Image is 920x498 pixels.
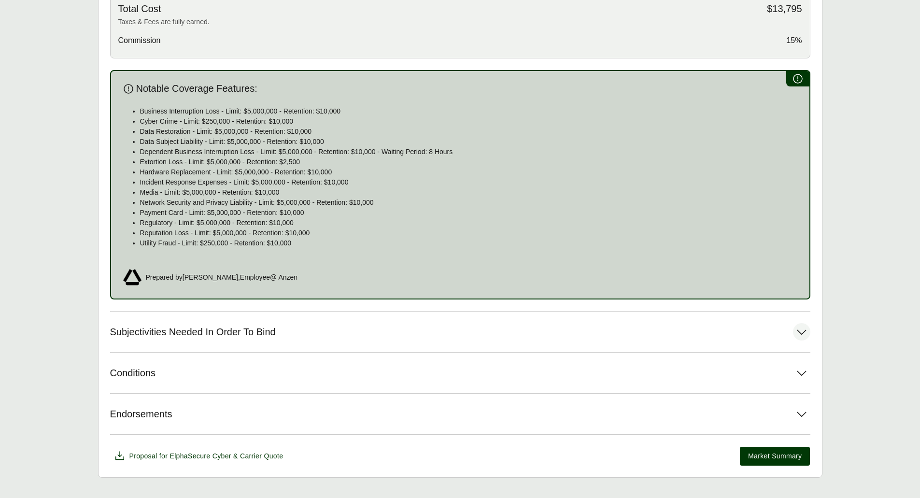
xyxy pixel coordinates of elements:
span: & Carrier Quote [233,452,283,460]
span: Notable Coverage Features: [136,83,257,95]
p: Taxes & Fees are fully earned. [118,17,802,27]
button: Subjectivities Needed In Order To Bind [110,312,810,352]
span: Endorsements [110,408,172,420]
span: Total Cost [118,3,161,15]
span: Market Summary [748,451,802,461]
button: Market Summary [740,447,810,466]
button: Conditions [110,353,810,393]
button: Endorsements [110,394,810,434]
p: Network Security and Privacy Liability - Limit: $5,000,000 - Retention: $10,000 [140,198,798,208]
p: Payment Card - Limit: $5,000,000 - Retention: $10,000 [140,208,798,218]
p: Media - Limit: $5,000,000 - Retention: $10,000 [140,187,798,198]
span: ElphaSecure Cyber [170,452,231,460]
span: $13,795 [767,3,802,15]
p: Data Subject Liability - Limit: $5,000,000 - Retention: $10,000 [140,137,798,147]
p: Reputation Loss - Limit: $5,000,000 - Retention: $10,000 [140,228,798,238]
button: Proposal for ElphaSecure Cyber & Carrier Quote [110,446,287,466]
p: Utility Fraud - Limit: $250,000 - Retention: $10,000 [140,238,798,248]
p: Data Restoration - Limit: $5,000,000 - Retention: $10,000 [140,127,798,137]
p: Hardware Replacement - Limit: $5,000,000 - Retention: $10,000 [140,167,798,177]
span: 15% [786,35,802,46]
p: Extortion Loss - Limit: $5,000,000 - Retention: $2,500 [140,157,798,167]
span: Prepared by [PERSON_NAME] , Employee @ Anzen [146,272,298,283]
span: Conditions [110,367,156,379]
span: Commission [118,35,161,46]
p: Business Interruption Loss - Limit: $5,000,000 - Retention: $10,000 [140,106,798,116]
span: Proposal for [129,451,283,461]
p: Regulatory - Limit: $5,000,000 - Retention: $10,000 [140,218,798,228]
p: Cyber Crime - Limit: $250,000 - Retention: $10,000 [140,116,798,127]
p: Incident Response Expenses - Limit: $5,000,000 - Retention: $10,000 [140,177,798,187]
p: Dependent Business Interruption Loss - Limit: $5,000,000 - Retention: $10,000 - Waiting Period: 8... [140,147,798,157]
span: Subjectivities Needed In Order To Bind [110,326,276,338]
